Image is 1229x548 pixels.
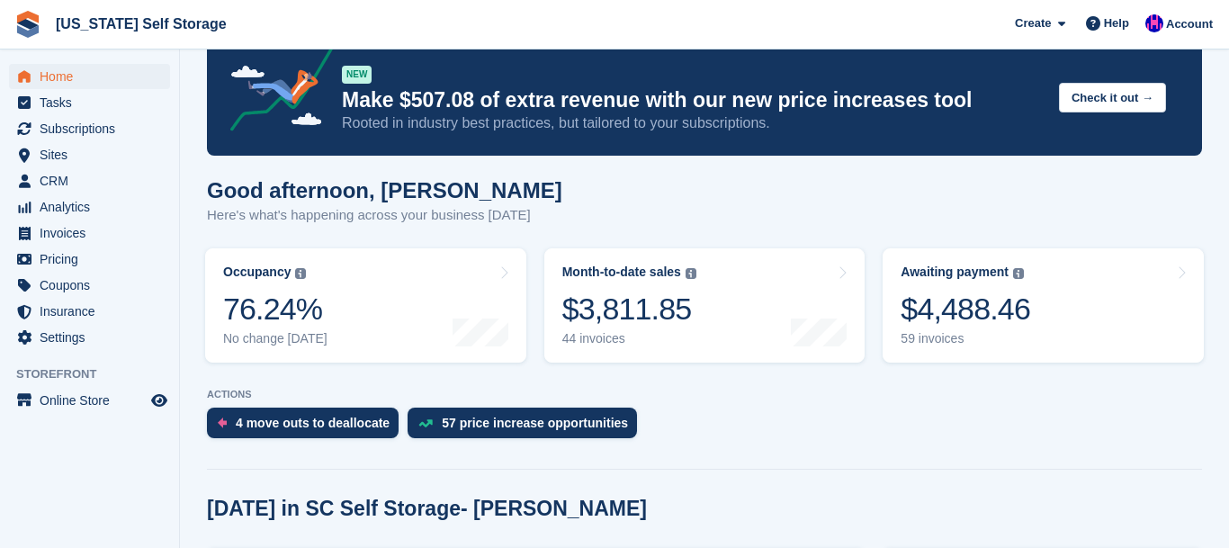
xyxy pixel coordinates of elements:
[40,220,148,246] span: Invoices
[686,268,696,279] img: icon-info-grey-7440780725fd019a000dd9b08b2336e03edf1995a4989e88bcd33f0948082b44.svg
[883,248,1204,363] a: Awaiting payment $4,488.46 59 invoices
[9,116,170,141] a: menu
[40,325,148,350] span: Settings
[148,390,170,411] a: Preview store
[442,416,628,430] div: 57 price increase opportunities
[418,419,433,427] img: price_increase_opportunities-93ffe204e8149a01c8c9dc8f82e8f89637d9d84a8eef4429ea346261dce0b2c0.svg
[223,291,327,328] div: 76.24%
[9,142,170,167] a: menu
[218,418,227,428] img: move_outs_to_deallocate_icon-f764333ba52eb49d3ac5e1228854f67142a1ed5810a6f6cc68b1a99e826820c5.svg
[40,142,148,167] span: Sites
[207,389,1202,400] p: ACTIONS
[40,168,148,193] span: CRM
[1013,268,1024,279] img: icon-info-grey-7440780725fd019a000dd9b08b2336e03edf1995a4989e88bcd33f0948082b44.svg
[9,168,170,193] a: menu
[207,408,408,447] a: 4 move outs to deallocate
[40,247,148,272] span: Pricing
[16,365,179,383] span: Storefront
[9,64,170,89] a: menu
[223,265,291,280] div: Occupancy
[562,265,681,280] div: Month-to-date sales
[9,388,170,413] a: menu
[562,331,696,346] div: 44 invoices
[215,35,341,138] img: price-adjustments-announcement-icon-8257ccfd72463d97f412b2fc003d46551f7dbcb40ab6d574587a9cd5c0d94...
[9,194,170,220] a: menu
[295,268,306,279] img: icon-info-grey-7440780725fd019a000dd9b08b2336e03edf1995a4989e88bcd33f0948082b44.svg
[40,194,148,220] span: Analytics
[207,205,562,226] p: Here's what's happening across your business [DATE]
[40,64,148,89] span: Home
[14,11,41,38] img: stora-icon-8386f47178a22dfd0bd8f6a31ec36ba5ce8667c1dd55bd0f319d3a0aa187defe.svg
[562,291,696,328] div: $3,811.85
[9,247,170,272] a: menu
[1015,14,1051,32] span: Create
[9,325,170,350] a: menu
[901,291,1030,328] div: $4,488.46
[49,9,234,39] a: [US_STATE] Self Storage
[40,299,148,324] span: Insurance
[1166,15,1213,33] span: Account
[236,416,390,430] div: 4 move outs to deallocate
[1104,14,1129,32] span: Help
[342,113,1045,133] p: Rooted in industry best practices, but tailored to your subscriptions.
[40,90,148,115] span: Tasks
[40,116,148,141] span: Subscriptions
[1145,14,1163,32] img: Christopher Ganser
[9,90,170,115] a: menu
[901,331,1030,346] div: 59 invoices
[9,220,170,246] a: menu
[207,497,647,521] h2: [DATE] in SC Self Storage- [PERSON_NAME]
[207,178,562,202] h1: Good afternoon, [PERSON_NAME]
[40,388,148,413] span: Online Store
[342,87,1045,113] p: Make $507.08 of extra revenue with our new price increases tool
[408,408,646,447] a: 57 price increase opportunities
[342,66,372,84] div: NEW
[9,299,170,324] a: menu
[1059,83,1166,112] button: Check it out →
[205,248,526,363] a: Occupancy 76.24% No change [DATE]
[901,265,1009,280] div: Awaiting payment
[40,273,148,298] span: Coupons
[223,331,327,346] div: No change [DATE]
[9,273,170,298] a: menu
[544,248,866,363] a: Month-to-date sales $3,811.85 44 invoices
